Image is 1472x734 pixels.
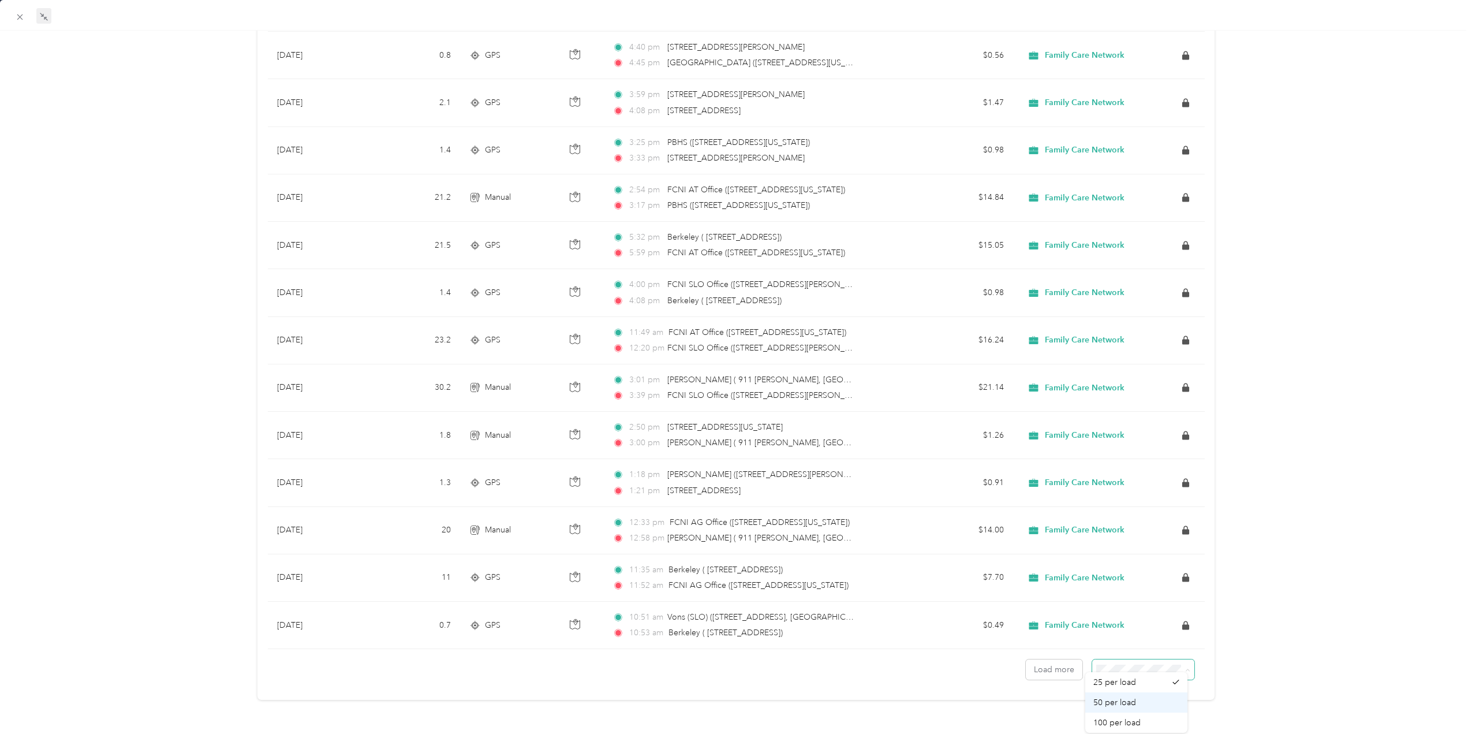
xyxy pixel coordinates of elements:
[629,611,662,624] span: 10:51 am
[667,533,996,543] span: [PERSON_NAME] ( 911 [PERSON_NAME], [GEOGRAPHIC_DATA], [GEOGRAPHIC_DATA])
[1026,660,1082,680] button: Load more
[370,32,460,79] td: 0.8
[1407,669,1472,734] iframe: Everlance-gr Chat Button Frame
[668,628,783,638] span: Berkeley ( [STREET_ADDRESS])
[1045,620,1124,631] span: Family Care Network
[667,248,845,258] span: FCNI AT Office ([STREET_ADDRESS][US_STATE])
[918,507,1014,554] td: $14.00
[918,602,1014,649] td: $0.49
[667,232,782,242] span: Berkeley ( [STREET_ADDRESS])
[1093,698,1136,707] span: 50 per load
[918,364,1014,412] td: $21.14
[370,317,460,364] td: 23.2
[1045,193,1124,203] span: Family Care Network
[485,381,511,394] span: Manual
[485,191,511,204] span: Manual
[668,565,783,575] span: Berkeley ( [STREET_ADDRESS])
[667,486,741,495] span: [STREET_ADDRESS]
[1045,288,1124,298] span: Family Care Network
[629,88,662,101] span: 3:59 pm
[485,429,511,442] span: Manual
[667,58,873,68] span: [GEOGRAPHIC_DATA] ([STREET_ADDRESS][US_STATE])
[668,327,846,337] span: FCNI AT Office ([STREET_ADDRESS][US_STATE])
[485,571,500,584] span: GPS
[667,375,996,385] span: [PERSON_NAME] ( 911 [PERSON_NAME], [GEOGRAPHIC_DATA], [GEOGRAPHIC_DATA])
[629,152,662,165] span: 3:33 pm
[1045,383,1124,393] span: Family Care Network
[629,136,662,149] span: 3:25 pm
[370,364,460,412] td: 30.2
[918,459,1014,506] td: $0.91
[918,174,1014,222] td: $14.84
[485,524,511,536] span: Manual
[667,137,810,147] span: PBHS ([STREET_ADDRESS][US_STATE])
[918,32,1014,79] td: $0.56
[667,422,783,432] span: [STREET_ADDRESS][US_STATE]
[667,185,845,195] span: FCNI AT Office ([STREET_ADDRESS][US_STATE])
[667,153,805,163] span: [STREET_ADDRESS][PERSON_NAME]
[1093,718,1141,728] span: 100 per load
[268,412,370,459] td: [DATE]
[667,296,782,305] span: Berkeley ( [STREET_ADDRESS])
[629,278,662,291] span: 4:00 pm
[485,49,500,62] span: GPS
[629,468,662,481] span: 1:18 pm
[667,90,805,99] span: [STREET_ADDRESS][PERSON_NAME]
[370,79,460,126] td: 2.1
[370,459,460,506] td: 1.3
[268,127,370,174] td: [DATE]
[1093,677,1136,687] span: 25 per load
[629,532,662,545] span: 12:58 pm
[918,127,1014,174] td: $0.98
[629,437,662,449] span: 3:00 pm
[370,269,460,316] td: 1.4
[370,602,460,649] td: 0.7
[485,144,500,157] span: GPS
[268,269,370,316] td: [DATE]
[1045,240,1124,251] span: Family Care Network
[918,79,1014,126] td: $1.47
[629,105,662,117] span: 4:08 pm
[1045,335,1124,345] span: Family Care Network
[629,326,663,339] span: 11:49 am
[629,199,662,212] span: 3:17 pm
[268,602,370,649] td: [DATE]
[629,485,662,497] span: 1:21 pm
[668,580,849,590] span: FCNI AG Office ([STREET_ADDRESS][US_STATE])
[629,57,662,69] span: 4:45 pm
[485,96,500,109] span: GPS
[268,174,370,222] td: [DATE]
[485,334,500,346] span: GPS
[629,421,662,434] span: 2:50 pm
[485,239,500,252] span: GPS
[1045,573,1124,583] span: Family Care Network
[485,476,500,489] span: GPS
[629,295,662,307] span: 4:08 pm
[629,231,662,244] span: 5:32 pm
[1045,145,1124,155] span: Family Care Network
[629,184,662,196] span: 2:54 pm
[1045,50,1124,61] span: Family Care Network
[629,389,662,402] span: 3:39 pm
[918,412,1014,459] td: $1.26
[370,127,460,174] td: 1.4
[370,554,460,602] td: 11
[268,222,370,269] td: [DATE]
[667,106,741,115] span: [STREET_ADDRESS]
[629,247,662,259] span: 5:59 pm
[918,317,1014,364] td: $16.24
[370,412,460,459] td: 1.8
[629,579,663,592] span: 11:52 am
[268,364,370,412] td: [DATE]
[918,222,1014,269] td: $15.05
[629,41,662,54] span: 4:40 pm
[629,627,663,639] span: 10:53 am
[268,317,370,364] td: [DATE]
[1045,430,1124,441] span: Family Care Network
[918,554,1014,602] td: $7.70
[629,342,662,355] span: 12:20 pm
[667,390,915,400] span: FCNI SLO Office ([STREET_ADDRESS][PERSON_NAME][US_STATE])
[667,42,805,52] span: [STREET_ADDRESS][PERSON_NAME]
[667,200,810,210] span: PBHS ([STREET_ADDRESS][US_STATE])
[370,222,460,269] td: 21.5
